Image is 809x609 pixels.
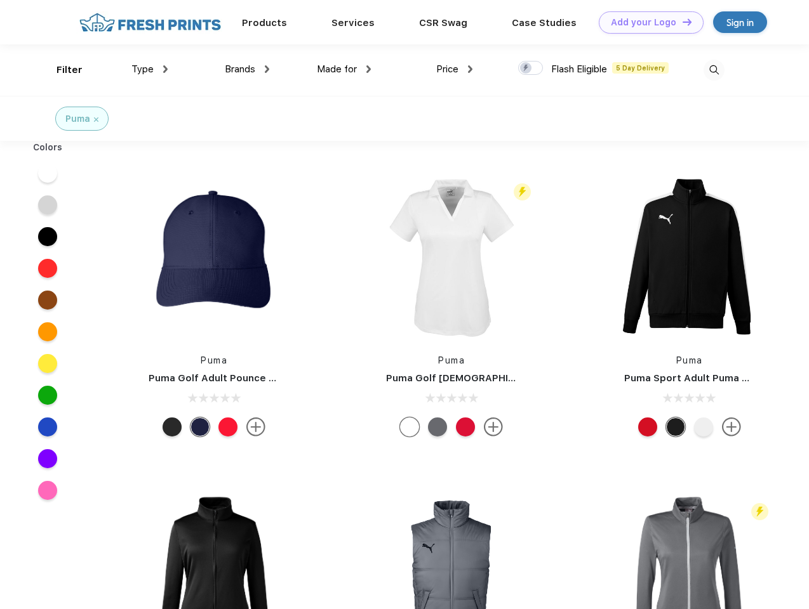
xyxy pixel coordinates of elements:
div: Filter [57,63,83,77]
a: Puma Golf [DEMOGRAPHIC_DATA]' Icon Golf Polo [386,372,622,384]
a: Puma [676,355,703,365]
img: flash_active_toggle.svg [514,183,531,200]
a: CSR Swag [419,17,467,29]
img: fo%20logo%202.webp [76,11,225,34]
span: Price [436,63,458,75]
a: Puma [438,355,465,365]
a: Sign in [713,11,767,33]
img: more.svg [484,417,503,436]
span: Flash Eligible [551,63,607,75]
img: dropdown.png [163,65,168,73]
div: High Risk Red [218,417,237,436]
div: High Risk Red [456,417,475,436]
a: Products [242,17,287,29]
div: High Risk Red [638,417,657,436]
img: dropdown.png [265,65,269,73]
div: White and Quiet Shade [694,417,713,436]
div: Puma Black [666,417,685,436]
img: desktop_search.svg [704,60,725,81]
img: more.svg [246,417,265,436]
img: func=resize&h=266 [130,173,298,341]
img: flash_active_toggle.svg [751,503,768,520]
div: Peacoat [191,417,210,436]
img: DT [683,18,692,25]
span: Type [131,63,154,75]
a: Puma Golf Adult Pounce Adjustable Cap [149,372,343,384]
div: Puma Black [163,417,182,436]
div: Quiet Shade [428,417,447,436]
img: dropdown.png [366,65,371,73]
div: Sign in [726,15,754,30]
a: Puma [201,355,227,365]
img: dropdown.png [468,65,472,73]
a: Services [331,17,375,29]
span: Brands [225,63,255,75]
div: Puma [65,112,90,126]
img: func=resize&h=266 [367,173,536,341]
img: func=resize&h=266 [605,173,774,341]
div: Bright White [400,417,419,436]
div: Colors [23,141,72,154]
img: more.svg [722,417,741,436]
span: Made for [317,63,357,75]
div: Add your Logo [611,17,676,28]
img: filter_cancel.svg [94,117,98,122]
span: 5 Day Delivery [612,62,669,74]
